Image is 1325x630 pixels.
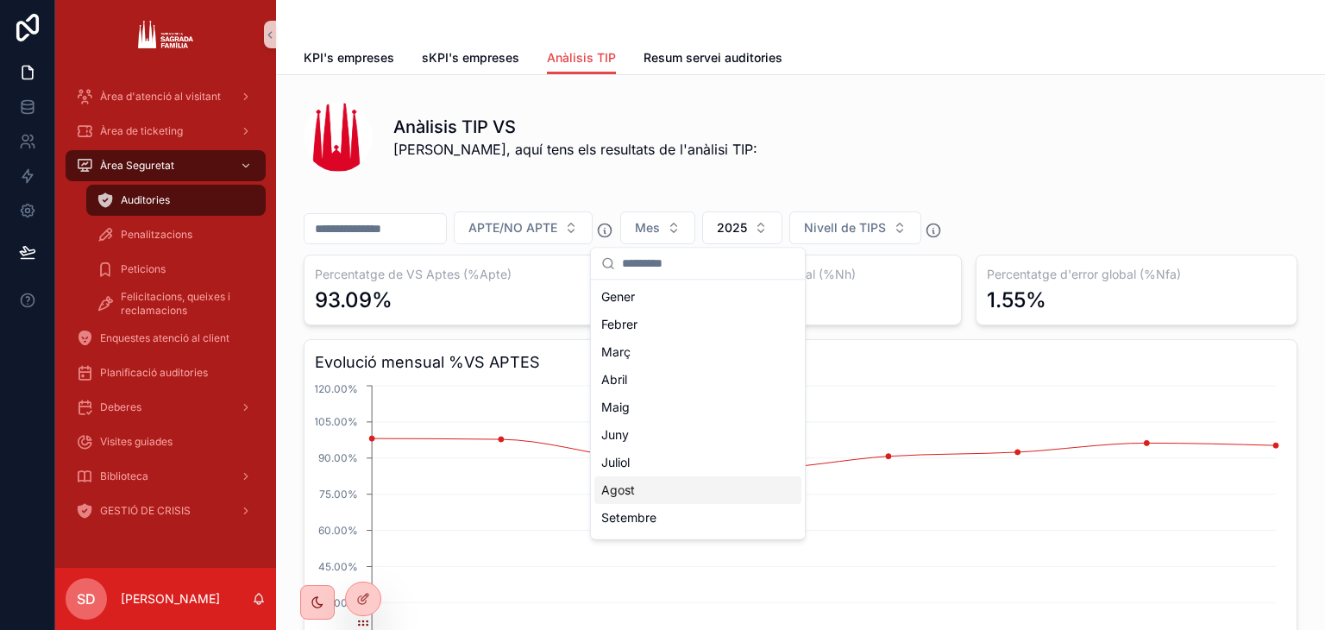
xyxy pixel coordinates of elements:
[66,426,266,457] a: Visites guiades
[594,504,801,532] div: Setembre
[987,287,1046,314] div: 1.55%
[454,211,593,244] button: Select Button
[66,323,266,354] a: Enquestes atenció al client
[314,382,358,395] tspan: 120.00%
[314,415,358,428] tspan: 105.00%
[66,392,266,423] a: Deberes
[635,219,660,236] span: Mes
[594,366,801,394] div: Abril
[304,42,394,77] a: KPI's empreses
[547,49,616,66] span: Anàlisis TIP
[315,350,1286,375] h3: Evolució mensual %VS APTES
[86,254,266,285] a: Peticions
[789,211,921,244] button: Select Button
[121,193,170,207] span: Auditories
[644,42,782,77] a: Resum servei auditories
[591,280,805,539] div: Suggestions
[804,219,886,236] span: Nivell de TIPS
[121,228,192,242] span: Penalitzacions
[594,532,801,559] div: Octubre
[594,311,801,338] div: Febrer
[100,469,148,483] span: Biblioteca
[620,211,695,244] button: Select Button
[86,288,266,319] a: Felicitacions, queixes i reclamacions
[55,69,276,549] div: scrollable content
[468,219,557,236] span: APTE/NO APTE
[100,504,191,518] span: GESTIÓ DE CRISIS
[318,560,358,573] tspan: 45.00%
[86,185,266,216] a: Auditories
[66,357,266,388] a: Planificació auditories
[100,124,183,138] span: Àrea de ticketing
[318,451,358,464] tspan: 90.00%
[100,159,174,173] span: Àrea Seguretat
[66,495,266,526] a: GESTIÓ DE CRISIS
[304,49,394,66] span: KPI's empreses
[422,42,519,77] a: sKPI's empreses
[66,150,266,181] a: Àrea Seguretat
[121,290,248,318] span: Felicitacions, queixes i reclamacions
[702,211,782,244] button: Select Button
[315,266,614,283] h3: Percentatge de VS Aptes (%Apte)
[547,42,616,75] a: Anàlisis TIP
[393,139,757,160] span: [PERSON_NAME], aquí tens els resultats de l'anàlisi TIP:
[422,49,519,66] span: sKPI's empreses
[315,287,392,314] div: 93.09%
[66,116,266,147] a: Àrea de ticketing
[100,331,229,345] span: Enquestes atenció al client
[594,476,801,504] div: Agost
[594,421,801,449] div: Juny
[66,461,266,492] a: Biblioteca
[138,21,192,48] img: App logo
[594,449,801,476] div: Juliol
[319,488,358,501] tspan: 75.00%
[66,81,266,112] a: Àrea d'atenció al visitant
[100,435,173,449] span: Visites guiades
[100,90,221,104] span: Àrea d'atenció al visitant
[121,590,220,608] p: [PERSON_NAME]
[644,49,782,66] span: Resum servei auditories
[318,524,358,537] tspan: 60.00%
[594,283,801,311] div: Gener
[594,394,801,421] div: Maig
[77,589,96,609] span: SD
[100,400,141,414] span: Deberes
[393,115,757,139] h1: Anàlisis TIP VS
[100,366,208,380] span: Planificació auditories
[594,338,801,366] div: Març
[121,262,166,276] span: Peticions
[987,266,1286,283] h3: Percentatge d'error global (%Nfa)
[318,596,358,609] tspan: 30.00%
[717,219,747,236] span: 2025
[86,219,266,250] a: Penalitzacions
